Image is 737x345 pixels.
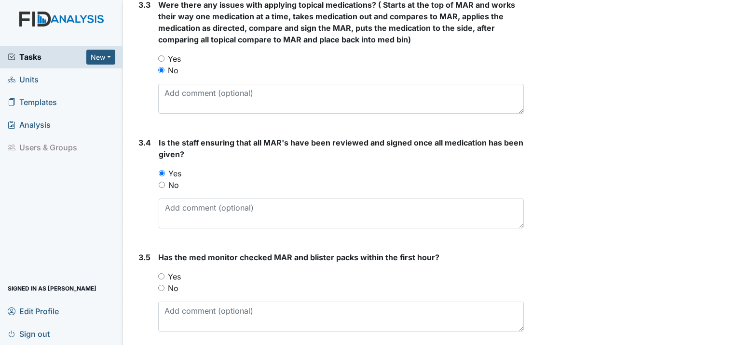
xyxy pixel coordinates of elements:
input: No [158,285,164,291]
span: Sign out [8,326,50,341]
label: No [168,179,179,191]
span: Has the med monitor checked MAR and blister packs within the first hour? [158,252,439,262]
span: Edit Profile [8,304,59,318]
label: No [168,65,178,76]
span: Is the staff ensuring that all MAR's have been reviewed and signed once all medication has been g... [159,138,523,159]
span: Analysis [8,118,51,133]
span: Units [8,72,39,87]
label: Yes [168,53,181,65]
label: Yes [168,271,181,282]
input: Yes [158,273,164,279]
span: Templates [8,95,57,110]
input: No [158,67,164,73]
input: Yes [158,55,164,62]
label: No [168,282,178,294]
label: Yes [168,168,181,179]
label: 3.4 [138,137,151,148]
input: Yes [159,170,165,176]
button: New [86,50,115,65]
input: No [159,182,165,188]
label: 3.5 [138,252,150,263]
a: Tasks [8,51,86,63]
span: Signed in as [PERSON_NAME] [8,281,96,296]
